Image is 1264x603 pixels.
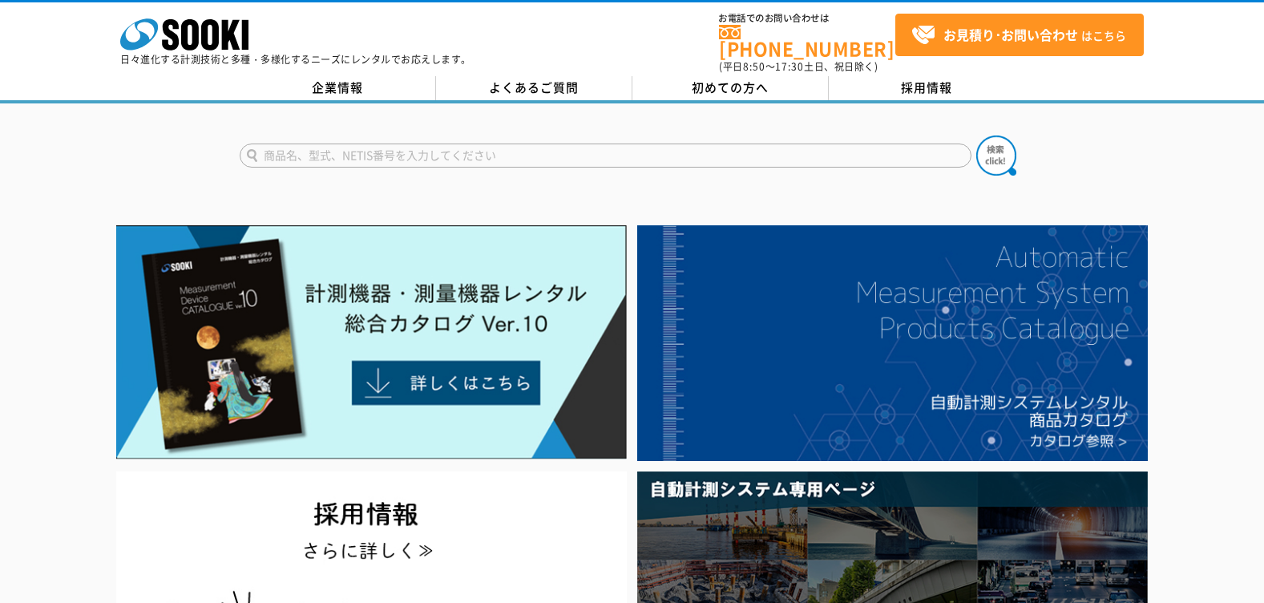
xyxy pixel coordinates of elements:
[911,23,1126,47] span: はこちら
[976,136,1016,176] img: btn_search.png
[943,25,1078,44] strong: お見積り･お問い合わせ
[120,55,471,64] p: 日々進化する計測技術と多種・多様化するニーズにレンタルでお応えします。
[632,76,829,100] a: 初めての方へ
[775,59,804,74] span: 17:30
[692,79,769,96] span: 初めての方へ
[719,14,895,23] span: お電話でのお問い合わせは
[116,225,627,459] img: Catalog Ver10
[240,144,971,168] input: 商品名、型式、NETIS番号を入力してください
[719,59,878,74] span: (平日 ～ 土日、祝日除く)
[829,76,1025,100] a: 採用情報
[637,225,1148,461] img: 自動計測システムカタログ
[240,76,436,100] a: 企業情報
[436,76,632,100] a: よくあるご質問
[895,14,1144,56] a: お見積り･お問い合わせはこちら
[719,25,895,58] a: [PHONE_NUMBER]
[743,59,765,74] span: 8:50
